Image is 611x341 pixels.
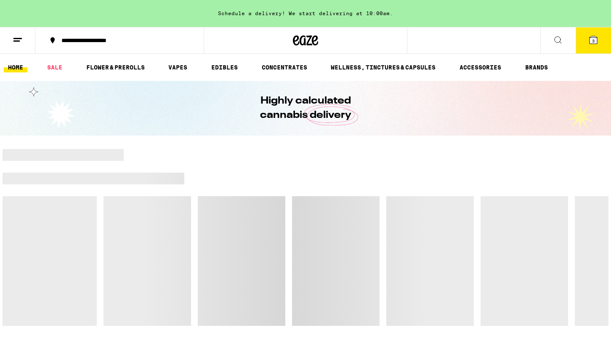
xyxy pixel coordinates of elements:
[82,62,149,72] a: FLOWER & PREROLLS
[207,62,242,72] a: EDIBLES
[576,27,611,53] button: 3
[258,62,311,72] a: CONCENTRATES
[164,62,191,72] a: VAPES
[4,62,27,72] a: HOME
[455,62,505,72] a: ACCESSORIES
[236,94,375,123] h1: Highly calculated cannabis delivery
[43,62,66,72] a: SALE
[521,62,552,72] a: BRANDS
[327,62,440,72] a: WELLNESS, TINCTURES & CAPSULES
[592,38,595,43] span: 3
